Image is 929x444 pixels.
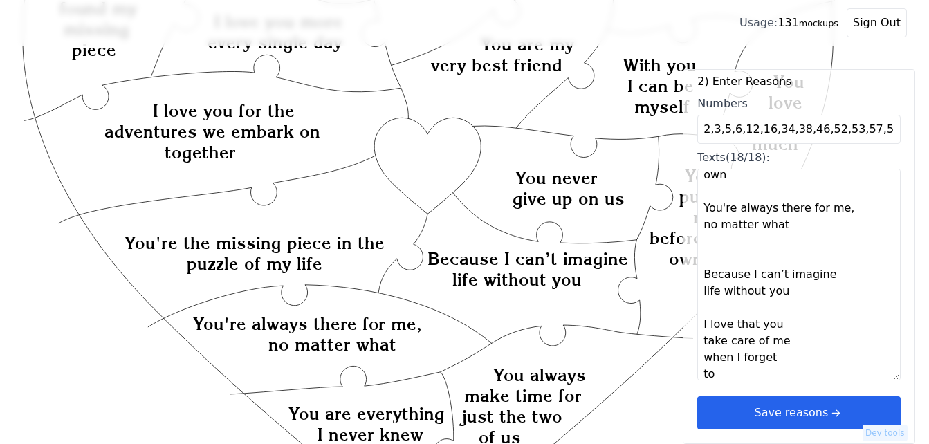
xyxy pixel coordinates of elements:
text: puzzle of my life [187,253,322,274]
input: Numbers [697,115,901,144]
text: adventures we embark on [104,121,320,142]
div: Texts [697,149,901,166]
text: own [670,248,703,269]
text: every single day [208,32,342,53]
text: put other’s [679,186,772,207]
text: Because I can’t imagine [427,248,629,269]
text: I can be [627,76,694,97]
text: before your [650,228,746,248]
textarea: Texts(18/18): [697,169,901,380]
small: mockups [799,18,838,28]
button: Sign Out [847,8,907,37]
text: With you [624,55,697,76]
svg: arrow right short [828,405,843,420]
text: You're always there for me, [193,313,423,334]
text: just the two [459,407,562,427]
label: 2) Enter Reasons [697,73,901,90]
text: very best friend [431,55,562,75]
text: I love you for the [153,100,295,121]
text: You are my [481,34,574,55]
div: Numbers [697,95,901,112]
text: make time for [464,386,582,407]
text: myself [634,97,690,118]
text: no matter what [269,334,397,355]
text: You never [515,167,598,188]
button: Dev tools [863,425,908,441]
text: together [165,142,236,163]
text: piece [72,39,116,60]
button: Save reasonsarrow right short [697,396,901,429]
text: give up on us [513,188,625,209]
text: You always [494,365,587,386]
span: Usage: [739,16,778,29]
text: life without you [452,269,582,290]
text: You're the missing piece in the [125,232,385,253]
div: 131 [739,15,838,31]
span: (18/18): [726,151,770,164]
text: You are everything [288,403,445,424]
